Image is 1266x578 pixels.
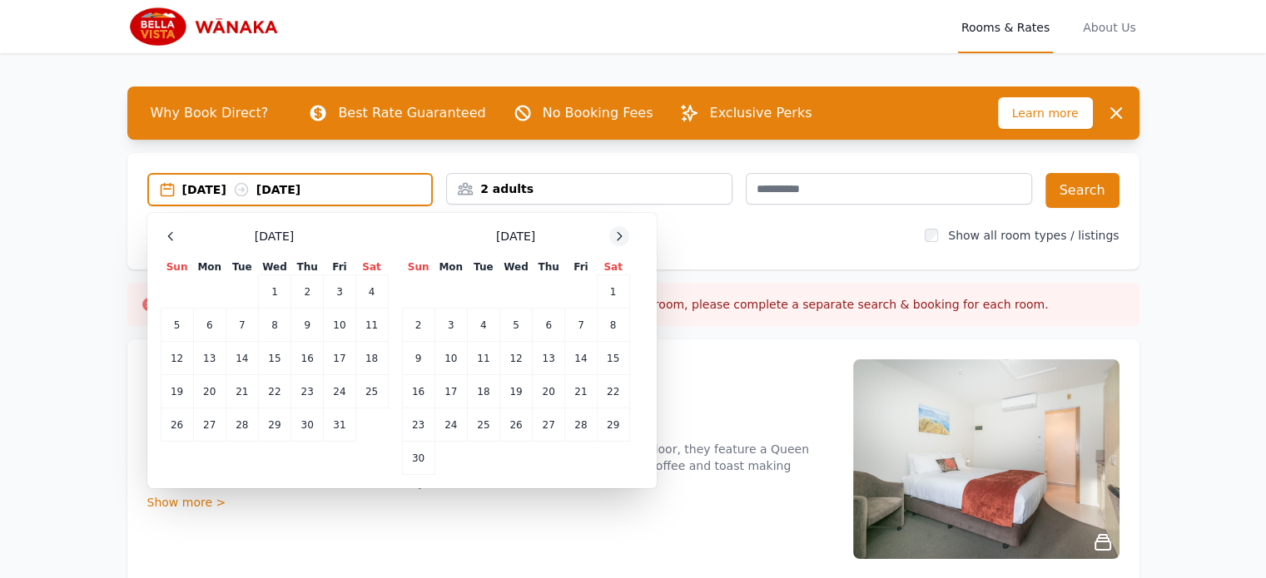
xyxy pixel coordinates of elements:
td: 25 [467,408,499,442]
td: 27 [193,408,226,442]
td: 6 [533,309,565,342]
td: 22 [258,375,290,408]
td: 24 [324,375,355,408]
td: 30 [291,408,324,442]
td: 23 [402,408,434,442]
th: Tue [226,259,258,275]
td: 23 [291,375,324,408]
td: 13 [533,342,565,375]
td: 11 [355,309,388,342]
td: 7 [226,309,258,342]
td: 21 [226,375,258,408]
td: 2 [402,309,434,342]
th: Wed [258,259,290,275]
td: 4 [467,309,499,342]
td: 15 [597,342,629,375]
td: 22 [597,375,629,408]
span: [DATE] [255,228,294,245]
div: [DATE] [DATE] [182,181,432,198]
th: Mon [434,259,467,275]
td: 1 [597,275,629,309]
td: 18 [467,375,499,408]
td: 3 [324,275,355,309]
td: 29 [258,408,290,442]
td: 24 [434,408,467,442]
td: 8 [258,309,290,342]
th: Sun [402,259,434,275]
td: 18 [355,342,388,375]
p: No Booking Fees [543,103,653,123]
td: 21 [565,375,597,408]
td: 4 [355,275,388,309]
td: 26 [499,408,532,442]
td: 8 [597,309,629,342]
td: 11 [467,342,499,375]
div: Show more > [147,494,833,511]
td: 25 [355,375,388,408]
td: 12 [499,342,532,375]
th: Fri [565,259,597,275]
td: 28 [226,408,258,442]
td: 31 [324,408,355,442]
td: 10 [434,342,467,375]
button: Search [1045,173,1120,208]
th: Mon [193,259,226,275]
td: 6 [193,309,226,342]
td: 15 [258,342,290,375]
span: Learn more [998,97,1093,129]
td: 27 [533,408,565,442]
td: 20 [533,375,565,408]
td: 16 [291,342,324,375]
td: 29 [597,408,629,442]
td: 16 [402,375,434,408]
th: Sat [355,259,388,275]
td: 1 [258,275,290,309]
td: 30 [402,442,434,475]
th: Wed [499,259,532,275]
span: Why Book Direct? [137,96,282,130]
td: 12 [161,342,193,375]
td: 19 [499,375,532,408]
td: 19 [161,375,193,408]
p: Exclusive Perks [709,103,812,123]
td: 14 [565,342,597,375]
th: Sun [161,259,193,275]
td: 2 [291,275,324,309]
td: 13 [193,342,226,375]
td: 14 [226,342,258,375]
label: Show all room types / listings [948,229,1119,242]
td: 10 [324,309,355,342]
td: 9 [291,309,324,342]
div: 2 adults [447,180,732,197]
th: Sat [597,259,629,275]
td: 7 [565,309,597,342]
td: 3 [434,309,467,342]
img: Bella Vista Wanaka [127,7,287,47]
td: 5 [499,309,532,342]
span: [DATE] [496,228,535,245]
th: Thu [533,259,565,275]
td: 20 [193,375,226,408]
th: Thu [291,259,324,275]
td: 9 [402,342,434,375]
td: 5 [161,309,193,342]
p: Best Rate Guaranteed [338,103,485,123]
td: 17 [434,375,467,408]
td: 28 [565,408,597,442]
th: Tue [467,259,499,275]
th: Fri [324,259,355,275]
td: 26 [161,408,193,442]
td: 17 [324,342,355,375]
